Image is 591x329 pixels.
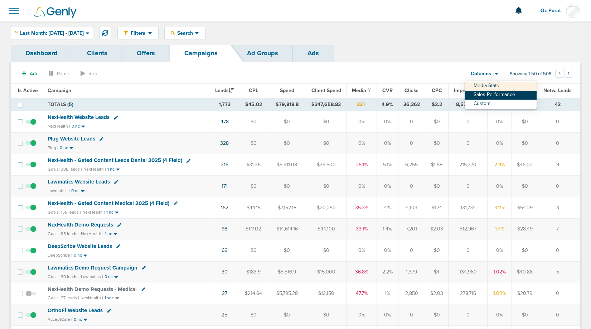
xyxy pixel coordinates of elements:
td: $12,150 [306,283,347,304]
small: NexHealth | [82,210,105,215]
td: 5.1% [377,154,398,176]
td: 0% [377,240,398,261]
td: $0 [512,111,538,133]
a: 478 [221,119,229,125]
td: $0 [268,133,306,154]
td: $46.02 [512,154,538,176]
td: 4% [377,197,398,218]
td: 1,773 [210,98,239,111]
span: NexHealth Demo Requests [48,221,113,228]
small: 0 nc [74,253,82,258]
td: 0 [398,133,425,154]
td: 5 [538,261,580,283]
td: $0 [512,240,538,261]
a: 162 [221,205,228,211]
td: 23% [347,98,377,111]
td: 35.3% [347,197,377,218]
td: 36.8% [347,261,377,283]
td: $1.74 [425,197,448,218]
small: 1 snc [105,295,114,301]
td: 1% [377,283,398,304]
td: 0% [347,304,377,326]
a: Sales Performance [465,91,537,100]
td: 3.11% [487,197,512,218]
span: Is Active [18,87,38,94]
td: TOTALS ( ) [43,98,210,111]
td: $0 [268,240,306,261]
small: NexHealth | [83,167,106,172]
td: 0% [377,304,398,326]
td: 0% [377,176,398,197]
td: 1.4% [487,218,512,240]
td: $44.15 [239,197,268,218]
span: NexHealth Demo Requests - Medical [48,286,137,292]
small: NexHealth | [81,295,103,300]
td: 0 [538,111,580,133]
small: Goals: 27 leads | [48,295,79,301]
ul: Pagination [555,70,573,78]
td: $0 [306,240,347,261]
td: $0 [512,304,538,326]
a: 66 [222,247,227,253]
td: $0 [512,176,538,197]
td: $44,100 [306,218,347,240]
td: $214.64 [239,283,268,304]
td: 134,960 [449,261,488,283]
td: $149.12 [239,218,268,240]
span: Lawmatics Website Leads [48,178,110,185]
a: Clients [72,45,122,62]
span: DeepScribe Website Leads [48,243,112,249]
span: NexHealth - Gated Content Medical 2025 (4 Field) [48,200,169,206]
span: Campaign [48,87,71,94]
td: $14,614.16 [268,218,306,240]
td: $1.58 [425,154,448,176]
td: $0 [512,133,538,154]
td: 2.2% [377,261,398,283]
td: $0 [425,304,448,326]
a: 98 [222,226,227,232]
td: 42 [538,98,580,111]
td: $79,818.8 [268,98,306,111]
td: 36,262 [398,98,425,111]
a: 316 [221,162,228,168]
button: Go to next page [564,69,573,78]
td: $2.03 [425,283,448,304]
td: 0 [449,111,488,133]
td: 25.1% [347,154,377,176]
span: Lawmatics Demo Request Campaign [48,264,137,271]
span: Spend [280,87,294,94]
small: 0 nc [72,124,80,129]
td: $28.49 [512,218,538,240]
span: Plug Website Leads [48,135,95,142]
td: $15,000 [306,261,347,283]
span: OrthoFi Website Leads [48,307,103,314]
td: 0 [449,133,488,154]
a: 27 [222,290,227,296]
a: Dashboard [11,45,72,62]
td: 7,201 [398,218,425,240]
span: Impressions [454,87,482,94]
td: 2.9% [487,154,512,176]
td: 0 [449,304,488,326]
td: 8,573,246 [449,98,488,111]
td: $20,250 [306,197,347,218]
td: $20.79 [512,283,538,304]
td: 0 [538,176,580,197]
td: 0 [449,240,488,261]
td: $347,658.83 [306,98,347,111]
span: Add [30,71,39,77]
small: Goals: 308 leads | [48,167,82,172]
td: 0 [538,133,580,154]
span: Media % [352,87,372,94]
td: 9 [538,154,580,176]
span: CPL [249,87,258,94]
td: $9,911.08 [268,154,306,176]
a: Offers [122,45,170,62]
span: Oz Porat [541,8,566,13]
a: 25 [222,312,227,318]
td: 0% [347,133,377,154]
td: 0% [377,133,398,154]
td: $5,516.9 [268,261,306,283]
td: 215,370 [449,154,488,176]
td: $0 [306,111,347,133]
